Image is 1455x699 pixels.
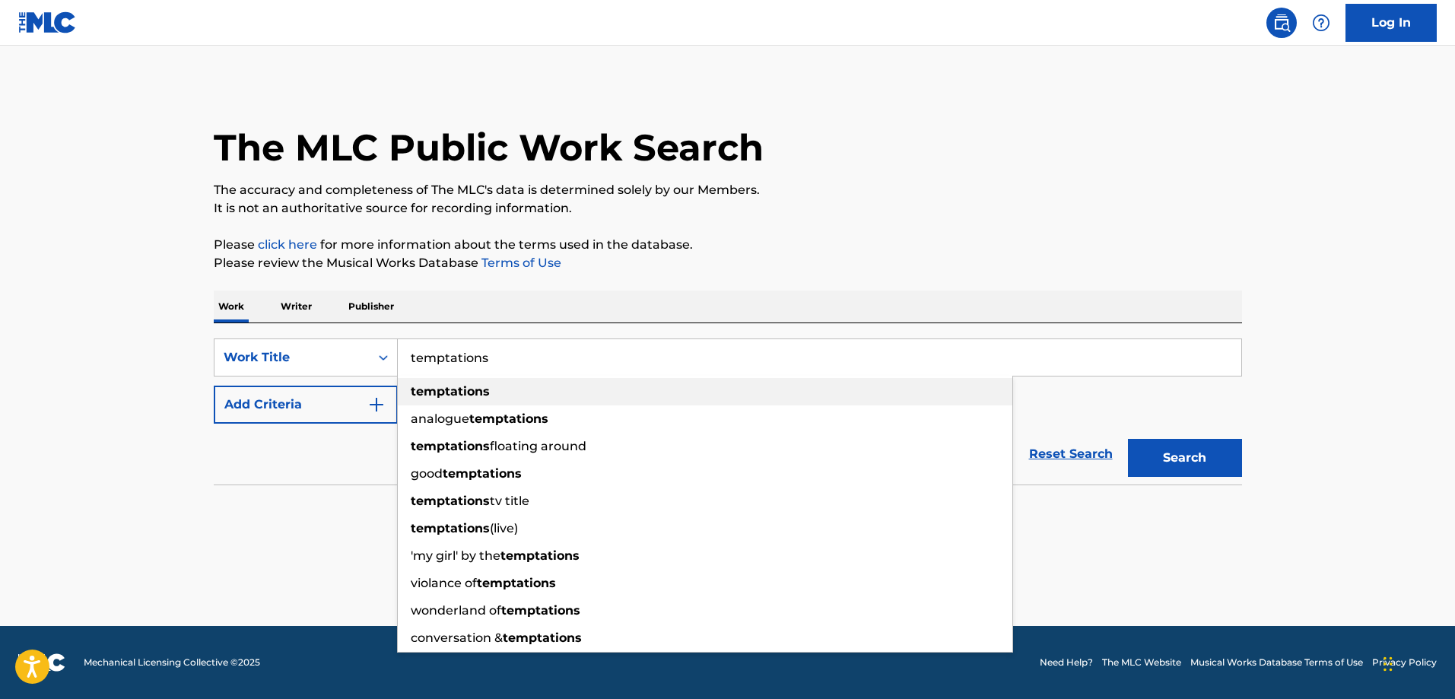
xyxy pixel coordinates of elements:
[1345,4,1437,42] a: Log In
[214,125,764,170] h1: The MLC Public Work Search
[214,338,1242,485] form: Search Form
[478,256,561,270] a: Terms of Use
[411,521,490,535] strong: temptations
[411,603,501,618] span: wonderland of
[411,494,490,508] strong: temptations
[214,254,1242,272] p: Please review the Musical Works Database
[214,386,398,424] button: Add Criteria
[214,291,249,322] p: Work
[1306,8,1336,38] div: Help
[469,411,548,426] strong: temptations
[411,466,443,481] span: good
[214,181,1242,199] p: The accuracy and completeness of The MLC's data is determined solely by our Members.
[214,199,1242,218] p: It is not an authoritative source for recording information.
[411,631,503,645] span: conversation &
[411,548,500,563] span: 'my girl' by the
[477,576,556,590] strong: temptations
[1272,14,1291,32] img: search
[490,521,518,535] span: (live)
[1128,439,1242,477] button: Search
[1372,656,1437,669] a: Privacy Policy
[1312,14,1330,32] img: help
[411,384,490,399] strong: temptations
[411,439,490,453] strong: temptations
[501,603,580,618] strong: temptations
[224,348,361,367] div: Work Title
[1190,656,1363,669] a: Musical Works Database Terms of Use
[344,291,399,322] p: Publisher
[443,466,522,481] strong: temptations
[411,411,469,426] span: analogue
[258,237,317,252] a: click here
[503,631,582,645] strong: temptations
[1266,8,1297,38] a: Public Search
[500,548,580,563] strong: temptations
[1379,626,1455,699] iframe: Chat Widget
[214,236,1242,254] p: Please for more information about the terms used in the database.
[367,396,386,414] img: 9d2ae6d4665cec9f34b9.svg
[1102,656,1181,669] a: The MLC Website
[490,439,586,453] span: floating around
[18,11,77,33] img: MLC Logo
[18,653,65,672] img: logo
[1384,641,1393,687] div: Drag
[1021,437,1120,471] a: Reset Search
[276,291,316,322] p: Writer
[411,576,477,590] span: violance of
[84,656,260,669] span: Mechanical Licensing Collective © 2025
[490,494,529,508] span: tv title
[1040,656,1093,669] a: Need Help?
